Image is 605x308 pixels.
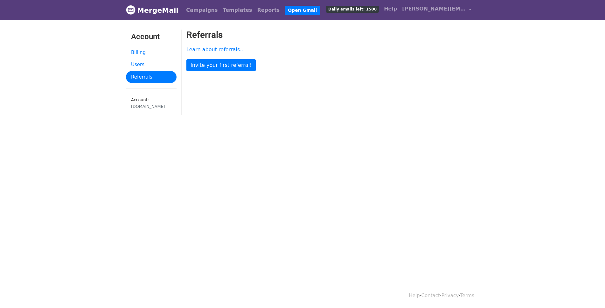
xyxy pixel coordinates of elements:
a: [PERSON_NAME][EMAIL_ADDRESS][DOMAIN_NAME] [400,3,474,17]
a: Reports [255,4,282,17]
a: Contact [421,293,440,298]
span: Daily emails left: 1500 [326,6,379,13]
a: Campaigns [184,4,220,17]
a: Learn about referrals... [186,46,245,52]
a: Templates [220,4,254,17]
img: MergeMail logo [126,5,136,15]
a: Privacy [442,293,459,298]
div: [DOMAIN_NAME] [131,103,171,109]
a: Referrals [126,71,177,83]
a: Terms [460,293,474,298]
a: Users [126,59,177,71]
small: Account: [131,97,171,109]
a: Help [381,3,400,15]
h2: Referrals [186,30,479,40]
a: MergeMail [126,3,178,17]
h3: Account [131,32,171,41]
a: Invite your first referral! [186,59,256,71]
span: [PERSON_NAME][EMAIL_ADDRESS][DOMAIN_NAME] [402,5,466,13]
a: Open Gmail [285,6,320,15]
a: Help [409,293,420,298]
a: Billing [126,46,177,59]
a: Daily emails left: 1500 [323,3,381,15]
